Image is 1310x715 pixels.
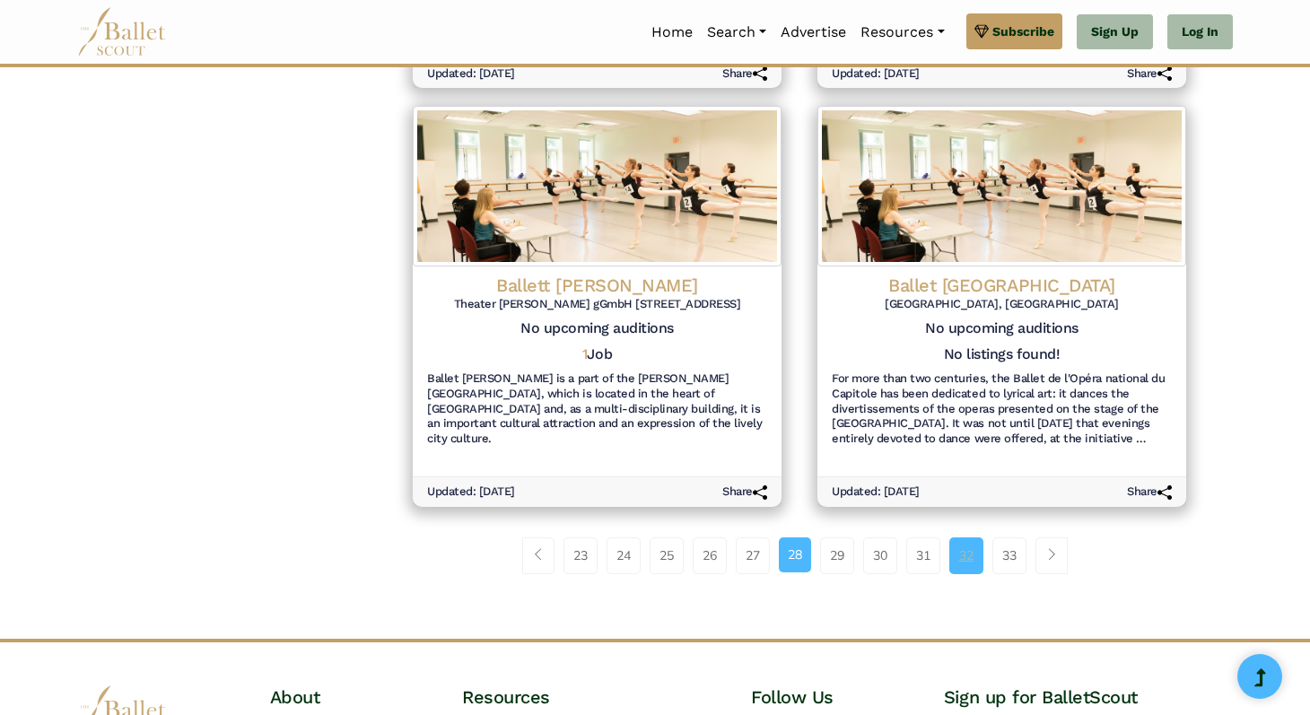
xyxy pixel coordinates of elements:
a: 33 [992,537,1026,573]
h6: [GEOGRAPHIC_DATA], [GEOGRAPHIC_DATA] [832,297,1172,312]
a: 31 [906,537,940,573]
a: 32 [949,537,983,573]
a: Log In [1167,14,1233,50]
h6: Share [722,484,767,500]
h6: Updated: [DATE] [427,66,515,82]
a: 26 [693,537,727,573]
h5: No listings found! [944,345,1060,364]
a: Sign Up [1077,14,1153,50]
a: 25 [650,537,684,573]
h6: Share [1127,484,1172,500]
a: Resources [853,13,951,51]
h6: Theater [PERSON_NAME] gGmbH [STREET_ADDRESS] [427,297,767,312]
a: 28 [779,537,811,571]
h4: Sign up for BalletScout [944,685,1233,709]
span: Subscribe [992,22,1054,41]
h6: Share [722,66,767,82]
a: Subscribe [966,13,1062,49]
img: gem.svg [974,22,989,41]
h4: Resources [462,685,751,709]
a: Home [644,13,700,51]
h5: No upcoming auditions [427,319,767,338]
a: 27 [736,537,770,573]
h6: For more than two centuries, the Ballet de l'Opéra national du Capitole has been dedicated to lyr... [832,371,1172,448]
a: 30 [863,537,897,573]
a: 24 [607,537,641,573]
h5: No upcoming auditions [832,319,1172,338]
a: 29 [820,537,854,573]
a: Search [700,13,773,51]
h6: Updated: [DATE] [832,484,920,500]
nav: Page navigation example [522,537,1078,573]
img: Logo [413,106,782,266]
h6: Share [1127,66,1172,82]
h4: Follow Us [751,685,944,709]
h6: Updated: [DATE] [832,66,920,82]
a: Advertise [773,13,853,51]
h4: Ballett [PERSON_NAME] [427,274,767,297]
h5: Job [582,345,612,364]
a: 23 [563,537,598,573]
h6: Updated: [DATE] [427,484,515,500]
h6: Ballet [PERSON_NAME] is a part of the [PERSON_NAME][GEOGRAPHIC_DATA], which is located in the hea... [427,371,767,448]
img: Logo [817,106,1186,266]
span: 1 [582,345,588,362]
h4: Ballet [GEOGRAPHIC_DATA] [832,274,1172,297]
h4: About [270,685,463,709]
